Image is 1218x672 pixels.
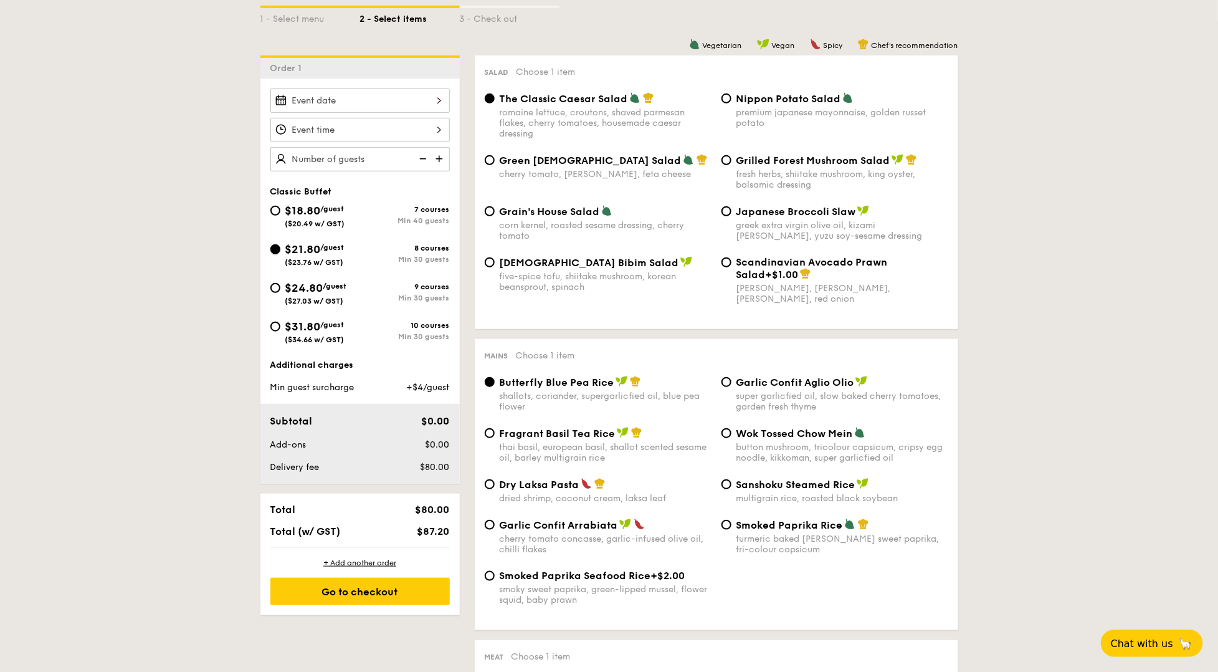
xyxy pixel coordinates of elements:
span: The Classic Caesar Salad [500,93,628,105]
div: multigrain rice, roasted black soybean [736,493,948,504]
span: Fragrant Basil Tea Rice [500,428,616,439]
img: icon-chef-hat.a58ddaea.svg [858,519,869,530]
img: icon-vegan.f8ff3823.svg [680,256,693,267]
div: [PERSON_NAME], [PERSON_NAME], [PERSON_NAME], red onion [736,283,948,304]
span: +$4/guest [406,382,449,393]
span: /guest [321,320,345,329]
input: Smoked Paprika Riceturmeric baked [PERSON_NAME] sweet paprika, tri-colour capsicum [721,520,731,530]
div: 7 courses [360,205,450,214]
span: $0.00 [425,439,449,450]
span: $0.00 [421,415,449,427]
img: icon-spicy.37a8142b.svg [581,478,592,489]
img: icon-chef-hat.a58ddaea.svg [594,478,606,489]
input: Wok Tossed Chow Meinbutton mushroom, tricolour capsicum, cripsy egg noodle, kikkoman, super garli... [721,428,731,438]
div: + Add another order [270,558,450,568]
img: icon-vegan.f8ff3823.svg [617,427,629,438]
div: 3 - Check out [460,8,559,26]
div: 1 - Select menu [260,8,360,26]
div: Min 30 guests [360,255,450,264]
span: Subtotal [270,415,313,427]
input: Number of guests [270,147,450,171]
span: /guest [323,282,347,290]
span: Scandinavian Avocado Prawn Salad [736,256,888,281]
div: thai basil, european basil, shallot scented sesame oil, barley multigrain rice [500,442,711,463]
input: Dry Laksa Pastadried shrimp, coconut cream, laksa leaf [485,479,495,489]
span: /guest [321,204,345,213]
img: icon-vegan.f8ff3823.svg [757,39,769,50]
span: Wok Tossed Chow Mein [736,428,853,439]
span: $80.00 [415,504,449,516]
span: ($23.76 w/ GST) [285,258,344,267]
div: dried shrimp, coconut cream, laksa leaf [500,493,711,504]
img: icon-vegan.f8ff3823.svg [857,205,870,216]
span: Nippon Potato Salad [736,93,841,105]
span: Classic Buffet [270,186,332,197]
img: icon-chef-hat.a58ddaea.svg [630,376,641,387]
img: icon-chef-hat.a58ddaea.svg [858,39,869,50]
span: Dry Laksa Pasta [500,479,579,491]
span: Smoked Paprika Rice [736,519,843,531]
img: icon-reduce.1d2dbef1.svg [412,147,431,171]
img: icon-vegetarian.fe4039eb.svg [629,92,640,103]
input: Japanese Broccoli Slawgreek extra virgin olive oil, kizami [PERSON_NAME], yuzu soy-sesame dressing [721,206,731,216]
span: $24.80 [285,281,323,295]
input: Grain's House Saladcorn kernel, roasted sesame dressing, cherry tomato [485,206,495,216]
input: Garlic Confit Arrabiatacherry tomato concasse, garlic-infused olive oil, chilli flakes [485,520,495,530]
div: button mushroom, tricolour capsicum, cripsy egg noodle, kikkoman, super garlicfied oil [736,442,948,463]
img: icon-vegetarian.fe4039eb.svg [854,427,865,438]
span: +$1.00 [766,269,799,281]
div: 10 courses [360,321,450,330]
input: $21.80/guest($23.76 w/ GST)8 coursesMin 30 guests [270,244,280,254]
input: $18.80/guest($20.49 w/ GST)7 coursesMin 40 guests [270,206,280,216]
input: Event date [270,89,450,113]
input: Sanshoku Steamed Ricemultigrain rice, roasted black soybean [721,479,731,489]
div: corn kernel, roasted sesame dressing, cherry tomato [500,220,711,241]
div: romaine lettuce, croutons, shaved parmesan flakes, cherry tomatoes, housemade caesar dressing [500,107,711,139]
span: Min guest surcharge [270,382,354,393]
span: 🦙 [1178,636,1193,651]
div: cherry tomato, [PERSON_NAME], feta cheese [500,169,711,180]
span: Choose 1 item [511,651,571,662]
img: icon-vegan.f8ff3823.svg [892,154,904,165]
div: 2 - Select items [360,8,460,26]
span: $31.80 [285,320,321,334]
img: icon-chef-hat.a58ddaea.svg [631,427,642,438]
div: greek extra virgin olive oil, kizami [PERSON_NAME], yuzu soy-sesame dressing [736,220,948,241]
img: icon-vegetarian.fe4039eb.svg [844,519,855,530]
img: icon-vegetarian.fe4039eb.svg [683,154,694,165]
span: [DEMOGRAPHIC_DATA] Bibim Salad [500,257,679,269]
span: ($20.49 w/ GST) [285,219,345,228]
span: Chef's recommendation [872,41,958,50]
span: Spicy [824,41,843,50]
input: Event time [270,118,450,142]
img: icon-chef-hat.a58ddaea.svg [643,92,654,103]
img: icon-chef-hat.a58ddaea.svg [800,268,811,279]
span: Total (w/ GST) [270,526,341,537]
img: icon-vegetarian.fe4039eb.svg [689,39,700,50]
button: Chat with us🦙 [1101,630,1203,657]
div: super garlicfied oil, slow baked cherry tomatoes, garden fresh thyme [736,391,948,412]
img: icon-spicy.37a8142b.svg [810,39,821,50]
input: $31.80/guest($34.66 w/ GST)10 coursesMin 30 guests [270,322,280,332]
div: shallots, coriander, supergarlicfied oil, blue pea flower [500,391,711,412]
img: icon-vegetarian.fe4039eb.svg [601,205,612,216]
span: Green [DEMOGRAPHIC_DATA] Salad [500,155,682,166]
div: Go to checkout [270,578,450,605]
input: Smoked Paprika Seafood Rice+$2.00smoky sweet paprika, green-lipped mussel, flower squid, baby prawn [485,571,495,581]
img: icon-vegan.f8ff3823.svg [619,519,632,530]
input: $24.80/guest($27.03 w/ GST)9 coursesMin 30 guests [270,283,280,293]
span: ($34.66 w/ GST) [285,335,345,344]
span: Butterfly Blue Pea Rice [500,377,614,388]
input: Fragrant Basil Tea Ricethai basil, european basil, shallot scented sesame oil, barley multigrain ... [485,428,495,438]
span: $18.80 [285,204,321,218]
span: Meat [485,653,504,661]
input: Grilled Forest Mushroom Saladfresh herbs, shiitake mushroom, king oyster, balsamic dressing [721,155,731,165]
span: Total [270,504,296,516]
input: Green [DEMOGRAPHIC_DATA] Saladcherry tomato, [PERSON_NAME], feta cheese [485,155,495,165]
span: Delivery fee [270,462,320,473]
span: Japanese Broccoli Slaw [736,206,856,218]
div: Min 40 guests [360,216,450,225]
span: Add-ons [270,439,307,450]
span: +$2.00 [651,570,685,582]
img: icon-vegan.f8ff3823.svg [616,376,628,387]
